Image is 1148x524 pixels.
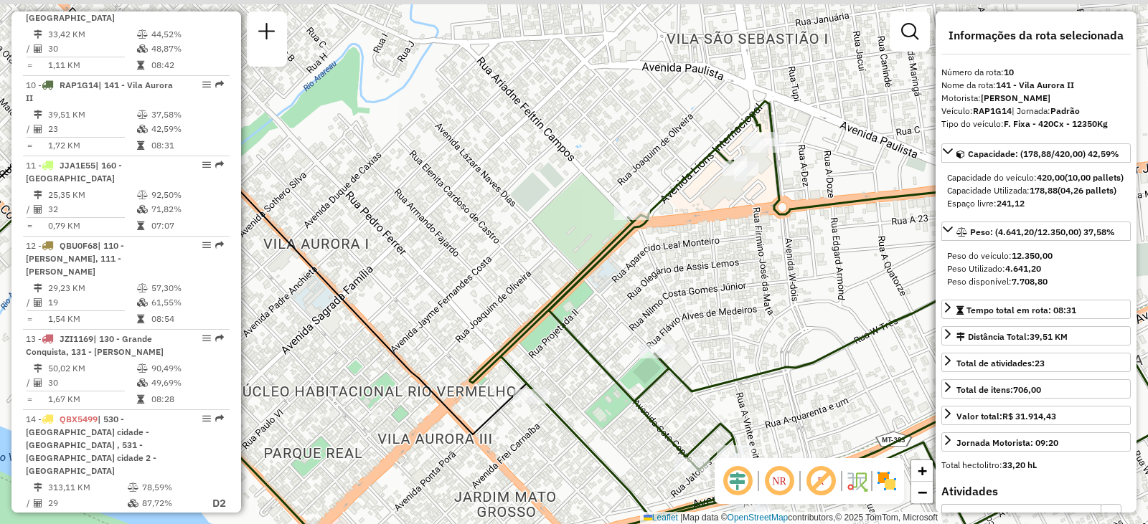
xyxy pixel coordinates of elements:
[941,29,1131,42] h4: Informações da rota selecionada
[47,376,136,390] td: 30
[137,298,148,307] i: % de utilização da cubagem
[137,284,148,292] i: % de utilização do peso
[947,250,1053,261] span: Peso do veículo:
[151,376,223,390] td: 49,69%
[1012,276,1048,287] strong: 7.708,80
[151,188,223,202] td: 92,50%
[137,191,148,199] i: % de utilização do peso
[47,495,127,513] td: 29
[141,480,199,495] td: 78,59%
[26,160,122,184] span: | 160 - [GEOGRAPHIC_DATA]
[60,240,98,251] span: QBU0F68
[215,161,224,169] em: Rota exportada
[981,92,1050,103] strong: [PERSON_NAME]
[1013,384,1041,395] strong: 706,00
[941,459,1131,472] div: Total hectolitro:
[26,414,156,476] span: 14 -
[34,284,42,292] i: Distância Total
[956,410,1056,423] div: Valor total:
[26,333,164,357] span: | 130 - Grande Conquista, 131 - [PERSON_NAME]
[762,464,796,498] span: Ocultar NR
[137,364,148,373] i: % de utilização do peso
[956,437,1058,449] div: Jornada Motorista: 09:20
[151,295,223,310] td: 61,55%
[137,61,144,70] i: Tempo total em rota
[60,160,95,171] span: JJA1E55
[26,138,33,153] td: =
[47,27,136,42] td: 33,42 KM
[137,30,148,39] i: % de utilização do peso
[34,44,42,53] i: Total de Atividades
[941,300,1131,319] a: Tempo total em rota: 08:31
[941,432,1131,452] a: Jornada Motorista: 09:20
[968,148,1119,159] span: Capacidade: (178,88/420,00) 42,59%
[1058,185,1116,196] strong: (04,26 pallets)
[996,80,1074,90] strong: 141 - Vila Aurora II
[137,110,148,119] i: % de utilização do peso
[26,202,33,216] td: /
[918,462,927,480] span: +
[941,143,1131,163] a: Capacidade: (178,88/420,00) 42,59%
[845,470,868,492] img: Fluxo de ruas
[941,353,1131,372] a: Total de atividades:23
[47,122,136,136] td: 23
[1002,411,1056,421] strong: R$ 31.914,43
[47,312,136,326] td: 1,54 KM
[202,241,211,249] em: Opções
[918,483,927,501] span: −
[956,384,1041,396] div: Total de itens:
[200,495,226,512] p: D2
[1030,331,1068,342] span: 39,51 KM
[151,219,223,233] td: 07:07
[60,80,98,90] span: RAP1G14
[47,188,136,202] td: 25,35 KM
[34,378,42,387] i: Total de Atividades
[941,326,1131,346] a: Distância Total:39,51 KM
[966,305,1076,315] span: Tempo total em rota: 08:31
[973,105,1012,116] strong: RAP1G14
[34,110,42,119] i: Distância Total
[941,79,1131,92] div: Nome da rota:
[47,42,136,56] td: 30
[34,364,42,373] i: Distância Total
[804,464,838,498] span: Exibir rótulo
[47,392,136,406] td: 1,67 KM
[1065,172,1124,183] strong: (10,00 pallets)
[26,376,33,390] td: /
[34,499,42,508] i: Total de Atividades
[137,221,144,230] i: Tempo total em rota
[728,513,789,523] a: OpenStreetMap
[1005,263,1041,274] strong: 4.641,20
[60,333,93,344] span: JZI1169
[956,358,1045,368] span: Total de atividades:
[941,66,1131,79] div: Número da rota:
[26,58,33,72] td: =
[26,160,122,184] span: 11 -
[941,105,1131,118] div: Veículo:
[941,485,1131,498] h4: Atividades
[253,17,281,49] a: Nova sessão e pesquisa
[26,80,173,103] span: | 141 - Vila Aurora II
[941,166,1131,216] div: Capacidade: (178,88/420,00) 42,59%
[1030,185,1058,196] strong: 178,88
[47,58,136,72] td: 1,11 KM
[1012,105,1080,116] span: | Jornada:
[202,80,211,89] em: Opções
[47,108,136,122] td: 39,51 KM
[947,184,1125,197] div: Capacidade Utilizada:
[875,470,898,492] img: Exibir/Ocultar setores
[60,414,98,424] span: QBX5499
[911,482,933,503] a: Zoom out
[941,244,1131,294] div: Peso: (4.641,20/12.350,00) 37,58%
[151,392,223,406] td: 08:28
[947,275,1125,288] div: Peso disponível:
[34,191,42,199] i: Distância Total
[34,298,42,307] i: Total de Atividades
[941,118,1131,130] div: Tipo do veículo:
[137,395,144,404] i: Tempo total em rota
[640,512,941,524] div: Map data © contributors,© 2025 TomTom, Microsoft
[137,141,144,150] i: Tempo total em rota
[680,513,682,523] span: |
[137,378,148,387] i: % de utilização da cubagem
[947,197,1125,210] div: Espaço livre:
